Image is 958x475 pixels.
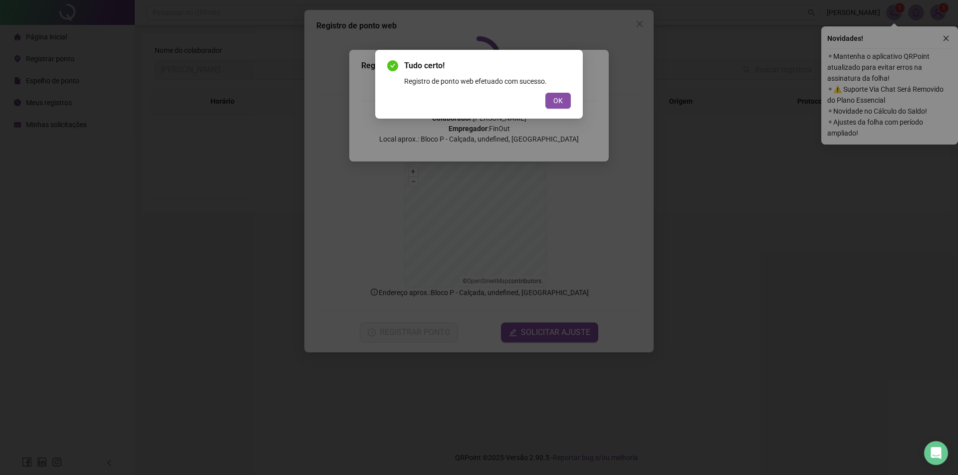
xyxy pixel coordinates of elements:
[404,60,571,72] span: Tudo certo!
[545,93,571,109] button: OK
[553,95,563,106] span: OK
[404,76,571,87] div: Registro de ponto web efetuado com sucesso.
[924,441,948,465] div: Open Intercom Messenger
[387,60,398,71] span: check-circle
